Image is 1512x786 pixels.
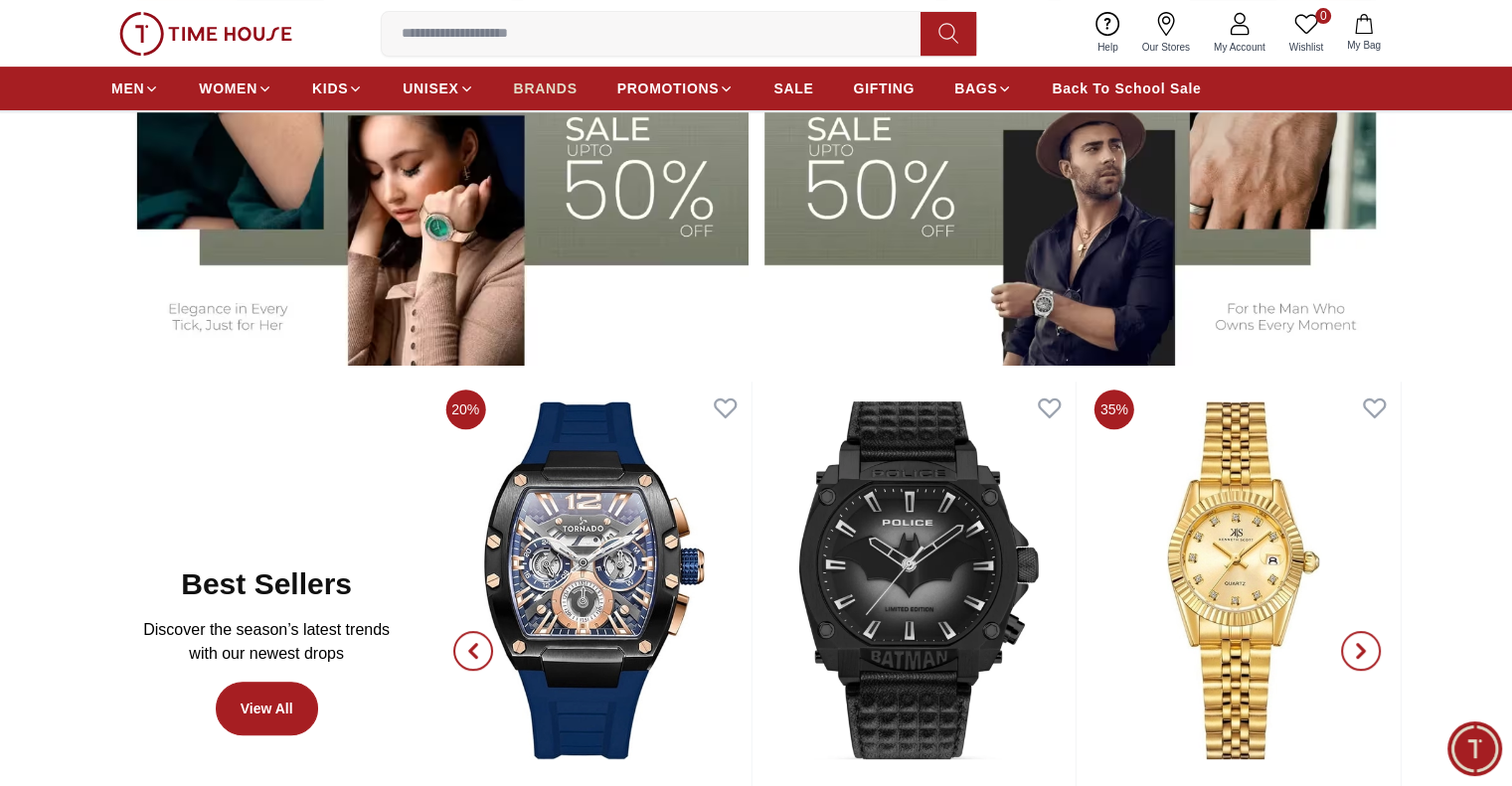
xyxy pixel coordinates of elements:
span: MEN [111,79,144,98]
div: Home [7,476,193,543]
a: GIFTING [853,71,915,106]
div: Conversation [197,476,391,543]
img: Tornado Xenith Multifuction Men's Blue Dial Multi Function Watch - T23105-BSNNK [437,382,751,779]
span: Home [80,520,120,536]
a: Help [1086,8,1130,59]
a: PROMOTIONS [617,71,735,106]
span: BAGS [954,79,997,98]
h2: Best Sellers [181,566,352,602]
span: UNISEX [403,79,458,98]
img: ... [119,12,292,56]
div: Chat Widget [1447,721,1502,776]
p: Discover the season’s latest trends with our newest drops [127,618,406,666]
span: SALE [773,79,813,98]
a: View All [216,682,318,735]
span: Conversation [248,520,339,536]
span: 35% [1094,390,1134,429]
a: UNISEX [403,71,473,106]
span: GIFTING [853,79,915,98]
span: PROMOTIONS [617,79,720,98]
span: My Account [1206,40,1273,55]
span: Wishlist [1281,40,1331,55]
span: Our Stores [1134,40,1198,55]
a: MEN [111,71,159,106]
span: My Bag [1339,38,1389,53]
button: My Bag [1335,10,1393,57]
a: SALE [773,71,813,106]
img: POLICE BATMAN Men's Analog Black Dial Watch - PEWGD0022601 [762,382,1076,779]
span: WOMEN [199,79,257,98]
span: 0 [1315,8,1331,24]
span: BRANDS [514,79,578,98]
a: 0Wishlist [1277,8,1335,59]
a: WOMEN [199,71,272,106]
a: BRANDS [514,71,578,106]
a: KIDS [312,71,363,106]
a: Back To School Sale [1052,71,1201,106]
a: Our Stores [1130,8,1202,59]
span: Back To School Sale [1052,79,1201,98]
a: BAGS [954,71,1012,106]
span: Help [1090,40,1126,55]
img: Kenneth Scott Women Analog Beige Dial Watch - K22536-GBGC [1087,382,1400,779]
span: KIDS [312,79,348,98]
